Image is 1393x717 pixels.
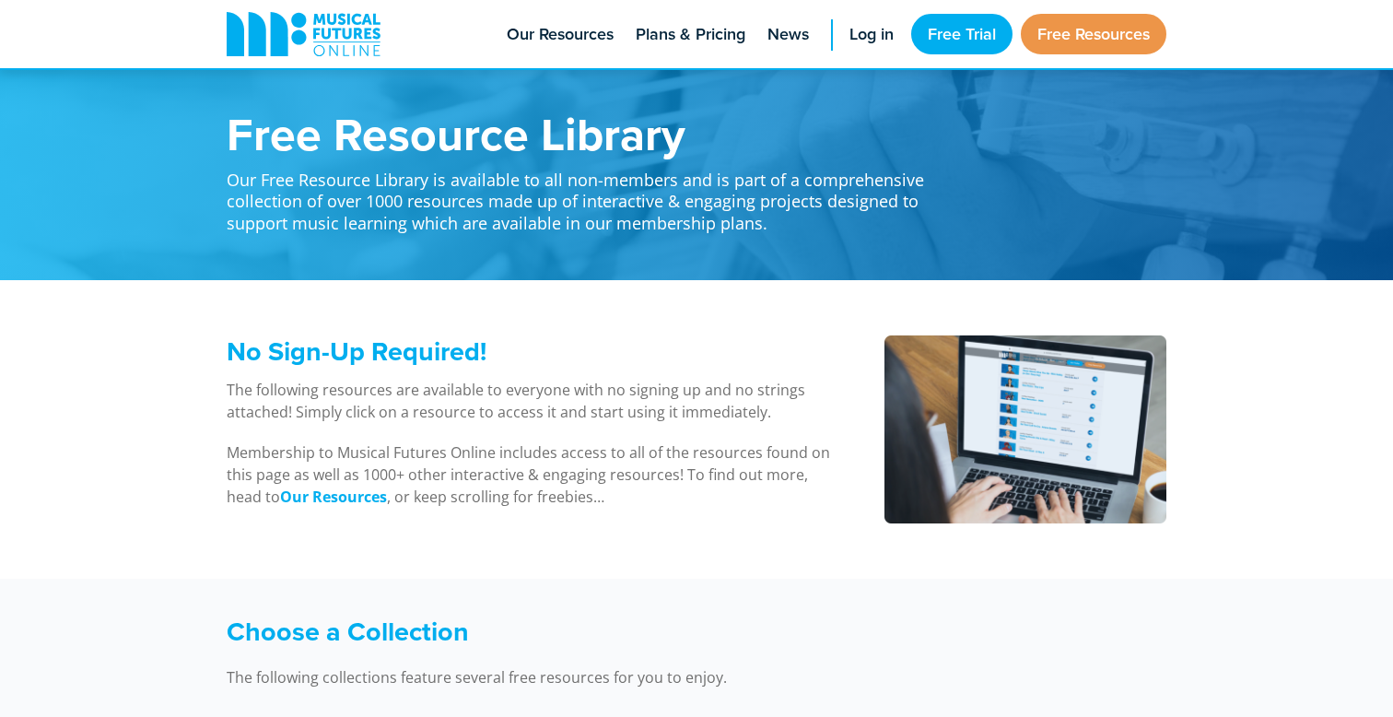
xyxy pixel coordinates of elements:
[227,616,945,648] h3: Choose a Collection
[507,22,614,47] span: Our Resources
[227,666,945,688] p: The following collections feature several free resources for you to enjoy.
[227,332,486,370] span: No Sign-Up Required!
[636,22,745,47] span: Plans & Pricing
[911,14,1013,54] a: Free Trial
[849,22,894,47] span: Log in
[227,157,945,234] p: Our Free Resource Library is available to all non-members and is part of a comprehensive collecti...
[280,487,387,508] a: Our Resources
[280,487,387,507] strong: Our Resources
[227,441,837,508] p: Membership to Musical Futures Online includes access to all of the resources found on this page a...
[767,22,809,47] span: News
[1021,14,1166,54] a: Free Resources
[227,379,837,423] p: The following resources are available to everyone with no signing up and no strings attached! Sim...
[227,111,945,157] h1: Free Resource Library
